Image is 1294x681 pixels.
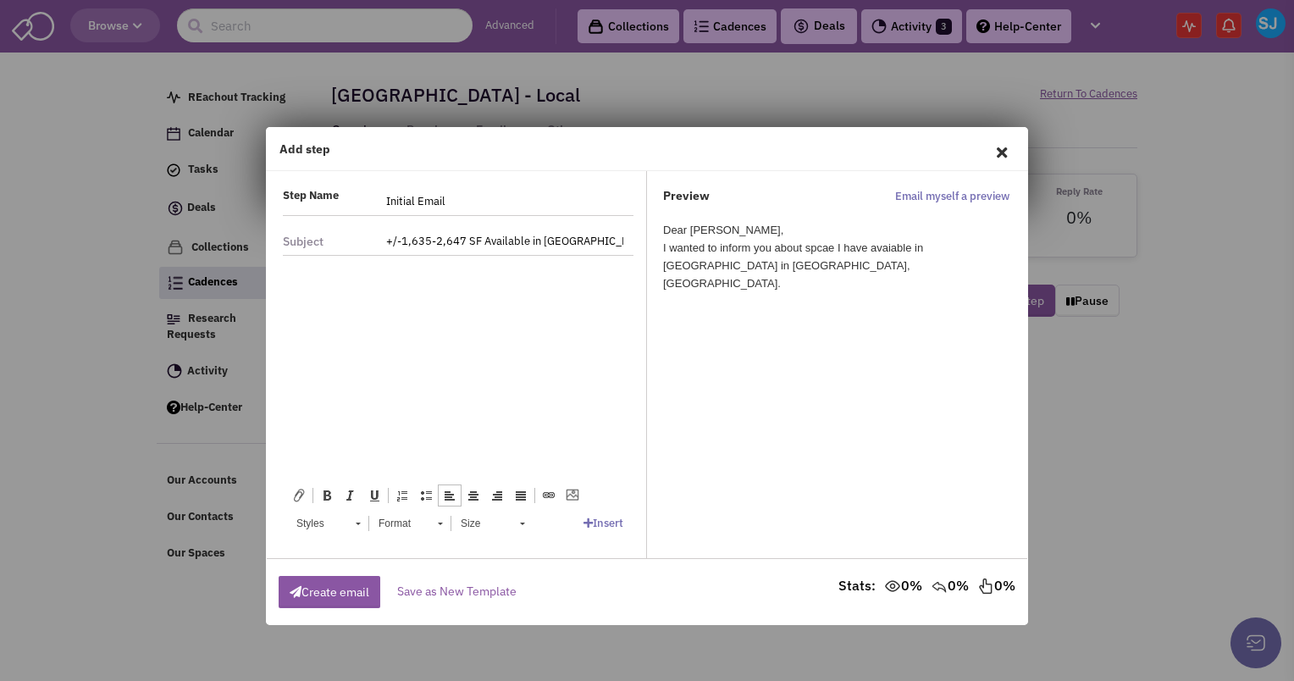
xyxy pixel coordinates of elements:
div: I wanted to inform you about spcae I have avaiable in [GEOGRAPHIC_DATA] in [GEOGRAPHIC_DATA], [GE... [663,240,1004,292]
a: Italic (Ctrl+I) [339,484,362,507]
span: Size [452,512,512,534]
a: Justify [509,484,533,507]
a: Link (Ctrl+K) [537,484,561,507]
span: Format [370,512,429,534]
a: Styles [287,512,369,535]
label: 0% [931,576,969,595]
h4: Preview [663,188,766,203]
a: Format [369,512,451,535]
div: Dear [PERSON_NAME], [663,222,1004,240]
img: akar-icons_eye-open.png [884,578,901,595]
a: Underline (Ctrl+U) [362,484,386,507]
a: Insert/Remove Bulleted List [414,484,438,507]
h4: Add step [279,141,330,157]
button: Email myself a preview [890,188,1015,206]
label: 0% [884,576,922,595]
span: Styles [288,512,347,534]
button: Create email [279,576,380,608]
div: Subject [283,234,323,249]
label: Stats: [838,576,876,595]
iframe: Rich Text Editor, Message [280,256,636,479]
img: bi_reply.png [931,578,948,595]
a: Align Left [438,484,462,507]
a: Center [462,484,485,507]
a: Insert/Remove Numbered List [390,484,414,507]
a: Save as New Template [397,584,517,599]
a: Insert [583,516,623,530]
button: Subject [283,228,368,255]
label: 0% [977,576,1015,595]
b: Step Name [283,188,339,202]
img: icon-park-outline_point-out.png [977,578,994,595]
a: Custom Image Uploader [561,484,584,507]
a: Bold (Ctrl+B) [315,484,339,507]
a: Align Right [485,484,509,507]
a: Size [451,512,534,535]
